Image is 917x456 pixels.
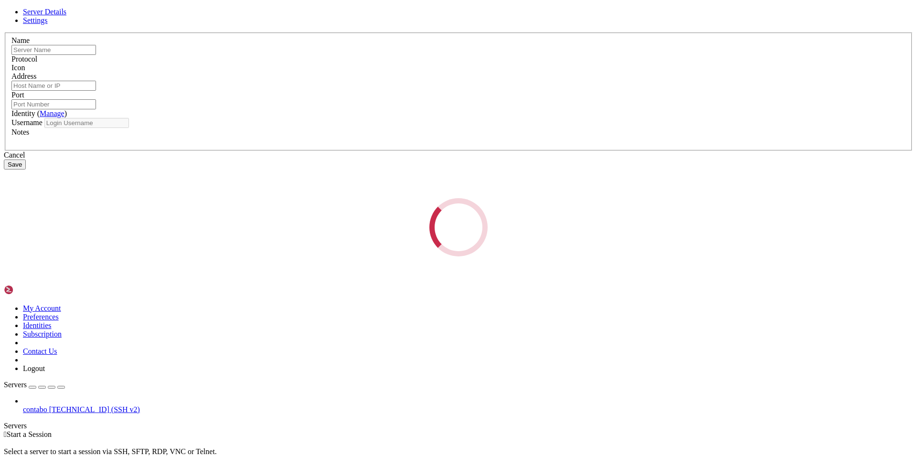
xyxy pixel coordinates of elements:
span: ( ) [37,109,67,117]
span:  [4,430,7,438]
a: My Account [23,304,61,312]
input: Host Name or IP [11,81,96,91]
li: contabo [TECHNICAL_ID] (SSH v2) [23,397,913,414]
div: Servers [4,422,913,430]
input: Port Number [11,99,96,109]
div: Cancel [4,151,913,159]
label: Icon [11,64,25,72]
a: Subscription [23,330,62,338]
span: contabo [23,405,47,414]
input: Server Name [11,45,96,55]
span: Start a Session [7,430,52,438]
label: Name [11,36,30,44]
label: Username [11,118,43,127]
span: [TECHNICAL_ID] (SSH v2) [49,405,140,414]
label: Port [11,91,24,99]
a: Preferences [23,313,59,321]
a: contabo [TECHNICAL_ID] (SSH v2) [23,405,913,414]
label: Protocol [11,55,37,63]
a: Contact Us [23,347,57,355]
img: Shellngn [4,285,59,295]
a: Manage [40,109,64,117]
div: Loading... [429,198,488,256]
span: Servers [4,381,27,389]
input: Login Username [44,118,129,128]
label: Identity [11,109,67,117]
a: Servers [4,381,65,389]
a: Server Details [23,8,66,16]
a: Logout [23,364,45,372]
a: Settings [23,16,48,24]
label: Notes [11,128,29,136]
a: Identities [23,321,52,329]
button: Save [4,159,26,170]
label: Address [11,72,36,80]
